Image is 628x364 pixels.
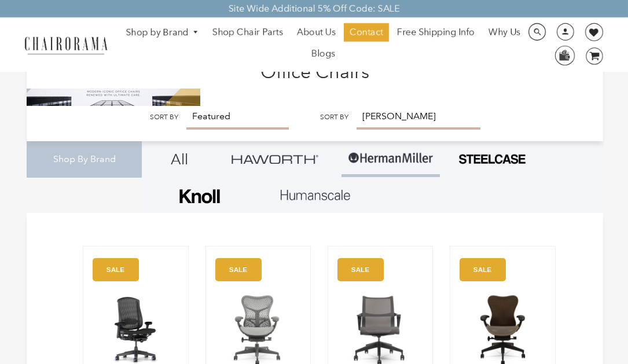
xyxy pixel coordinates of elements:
[120,24,205,42] a: Shop by Brand
[391,23,480,42] a: Free Shipping Info
[556,46,574,64] img: WhatsApp_Image_2024-07-12_at_16.23.01.webp
[177,182,223,211] img: Frame_4.png
[119,23,527,66] nav: DesktopNavigation
[150,141,208,177] a: All
[306,45,341,63] a: Blogs
[350,27,383,39] span: Contact
[19,35,113,55] img: chairorama
[457,153,527,166] img: PHOTO-2024-07-09-00-53-10-removebg-preview.png
[291,23,341,42] a: About Us
[229,266,247,273] text: SALE
[150,113,178,122] label: Sort by
[483,23,526,42] a: Why Us
[473,266,491,273] text: SALE
[311,48,335,60] span: Blogs
[297,27,336,39] span: About Us
[106,266,124,273] text: SALE
[212,27,283,39] span: Shop Chair Parts
[397,27,475,39] span: Free Shipping Info
[351,266,369,273] text: SALE
[281,190,350,200] img: Layer_1_1.png
[27,141,142,178] div: Shop By Brand
[344,23,389,42] a: Contact
[207,23,289,42] a: Shop Chair Parts
[320,113,348,122] label: Sort by
[347,141,434,176] img: Group-1.png
[489,27,520,39] span: Why Us
[232,155,318,163] img: Group_4be16a4b-c81a-4a6e-a540-764d0a8faf6e.png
